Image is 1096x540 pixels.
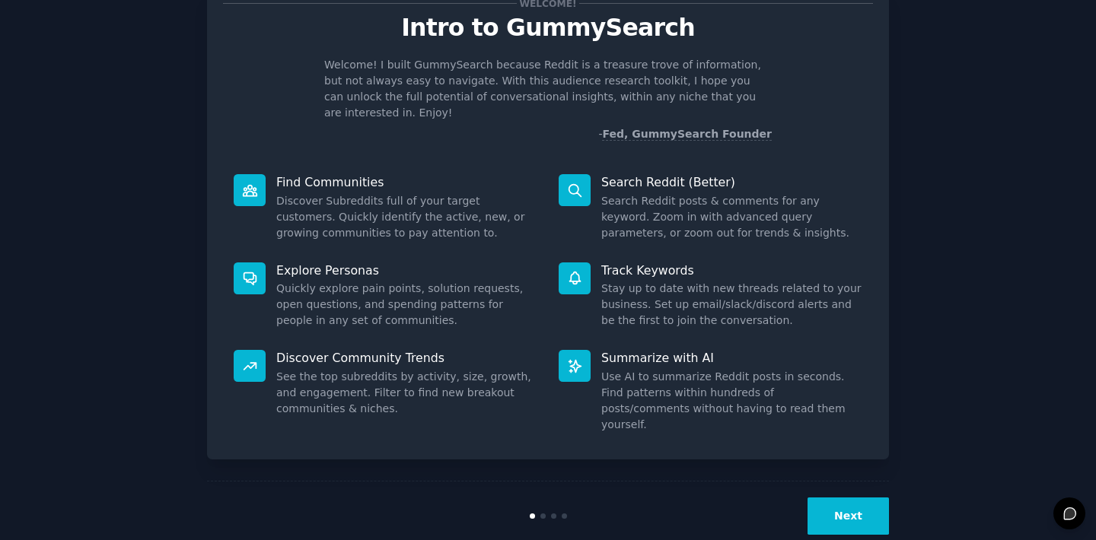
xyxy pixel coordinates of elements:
[223,14,873,41] p: Intro to GummySearch
[808,497,889,535] button: Next
[276,281,537,329] dd: Quickly explore pain points, solution requests, open questions, and spending patterns for people ...
[276,174,537,190] p: Find Communities
[601,193,862,241] dd: Search Reddit posts & comments for any keyword. Zoom in with advanced query parameters, or zoom o...
[601,350,862,366] p: Summarize with AI
[276,350,537,366] p: Discover Community Trends
[601,369,862,433] dd: Use AI to summarize Reddit posts in seconds. Find patterns within hundreds of posts/comments with...
[276,193,537,241] dd: Discover Subreddits full of your target customers. Quickly identify the active, new, or growing c...
[602,128,772,141] a: Fed, GummySearch Founder
[601,262,862,278] p: Track Keywords
[276,369,537,417] dd: See the top subreddits by activity, size, growth, and engagement. Filter to find new breakout com...
[598,126,772,142] div: -
[324,57,772,121] p: Welcome! I built GummySearch because Reddit is a treasure trove of information, but not always ea...
[601,174,862,190] p: Search Reddit (Better)
[276,262,537,278] p: Explore Personas
[601,281,862,329] dd: Stay up to date with new threads related to your business. Set up email/slack/discord alerts and ...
